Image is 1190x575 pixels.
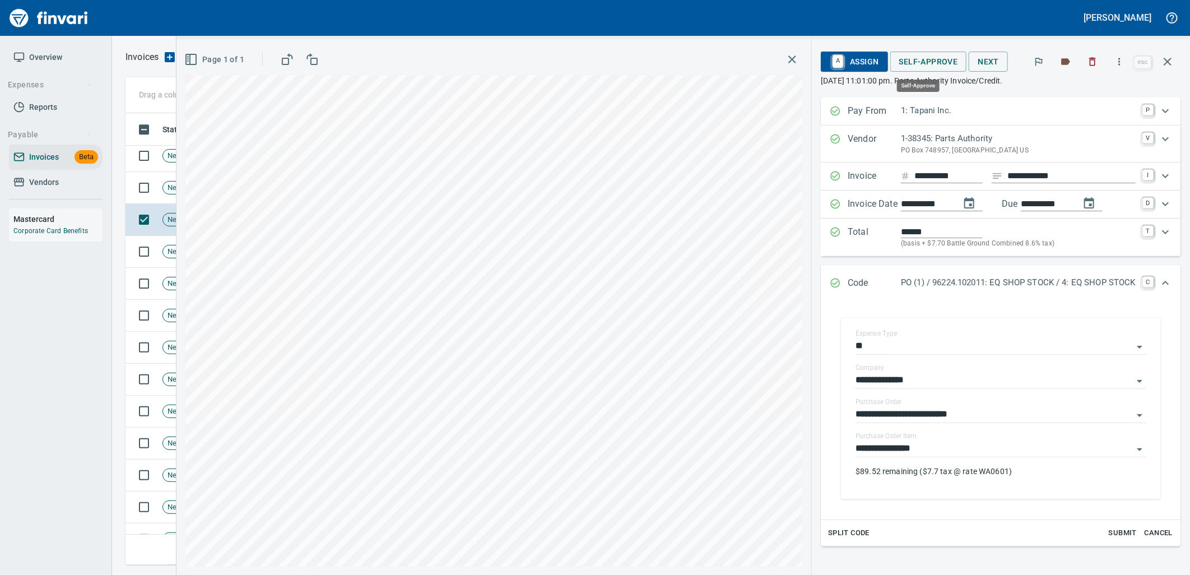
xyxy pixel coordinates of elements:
a: Corporate Card Benefits [13,227,88,235]
button: Open [1132,373,1147,389]
p: (basis + $7.70 Battle Ground Combined 8.6% tax) [901,238,1136,249]
a: esc [1135,56,1151,68]
span: Reports [29,100,57,114]
span: Vendors [29,175,59,189]
button: AAssign [821,52,887,72]
span: New [163,183,187,193]
div: Expand [821,126,1181,163]
span: Status [162,123,186,136]
p: Code [848,276,901,291]
p: PO (1) / 96224.102011: EQ SHOP STOCK / 4: EQ SHOP STOCK [901,276,1136,289]
span: Next [978,55,999,69]
a: D [1142,197,1154,208]
a: T [1142,225,1154,237]
button: Cancel [1141,525,1177,542]
button: Open [1132,407,1147,423]
span: Self-Approve [899,55,958,69]
span: Page 1 of 1 [187,53,244,67]
p: Invoice [848,169,901,184]
h6: Mastercard [13,213,103,225]
img: Finvari [7,4,91,31]
svg: Invoice description [992,170,1003,182]
p: Due [1002,197,1055,211]
button: Self-Approve [890,52,967,72]
a: V [1142,132,1154,143]
a: InvoicesBeta [9,145,103,170]
div: Expand [821,191,1181,219]
div: Expand [821,219,1181,256]
button: [PERSON_NAME] [1081,9,1154,26]
div: Expand [821,163,1181,191]
button: Payable [3,124,97,145]
label: Company [856,365,885,372]
span: New [163,438,187,449]
div: Expand [821,98,1181,126]
p: Drag a column heading here to group the table [139,89,303,100]
p: Invoice Date [848,197,901,212]
label: Purchase Order [856,399,902,406]
label: Expense Type [856,331,897,337]
a: Vendors [9,170,103,195]
button: Next [969,52,1008,72]
button: Submit [1105,525,1141,542]
button: Open [1132,442,1147,457]
a: P [1142,104,1154,115]
p: 1: Tapani Inc. [901,104,1136,117]
a: Reports [9,95,103,120]
span: Assign [830,52,878,71]
button: Page 1 of 1 [182,49,249,70]
svg: Invoice number [901,169,910,183]
span: Close invoice [1132,48,1181,75]
span: New [163,406,187,417]
button: More [1107,49,1132,74]
p: PO Box 748957, [GEOGRAPHIC_DATA] US [901,145,1136,156]
p: Vendor [848,132,901,156]
span: New [163,279,187,289]
span: New [163,247,187,257]
a: C [1142,276,1154,287]
span: New [163,470,187,481]
button: change date [956,190,983,217]
span: New [163,151,187,161]
span: Split Code [828,527,870,540]
p: 1-38345: Parts Authority [901,132,1136,145]
button: Expenses [3,75,97,95]
button: Open [1132,339,1147,355]
button: Split Code [825,525,872,542]
a: I [1142,169,1154,180]
p: Total [848,225,901,249]
span: Cancel [1143,527,1174,540]
label: Purchase Order Item [856,433,917,440]
p: Pay From [848,104,901,119]
span: Submit [1108,527,1138,540]
span: New [163,502,187,513]
h5: [PERSON_NAME] [1084,12,1151,24]
span: Beta [75,151,98,164]
div: Expand [821,302,1181,546]
span: Overview [29,50,62,64]
button: change due date [1076,190,1103,217]
p: Invoices [125,50,159,64]
a: Overview [9,45,103,70]
span: Expenses [8,78,92,92]
p: [DATE] 11:01:00 pm. Parts Authority Invoice/Credit. [821,75,1181,86]
button: Upload an Invoice [159,50,181,64]
button: Discard [1080,49,1105,74]
span: New [163,342,187,353]
div: Expand [821,265,1181,302]
span: New [163,310,187,321]
span: New [163,215,187,225]
span: Status [162,123,201,136]
span: New [163,374,187,385]
a: A [833,55,843,67]
button: Labels [1053,49,1078,74]
span: Payable [8,128,92,142]
span: Invoices [29,150,59,164]
p: $89.52 remaining ($7.7 tax @ rate WA0601) [856,466,1146,477]
nav: breadcrumb [125,50,159,64]
button: Flag [1026,49,1051,74]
